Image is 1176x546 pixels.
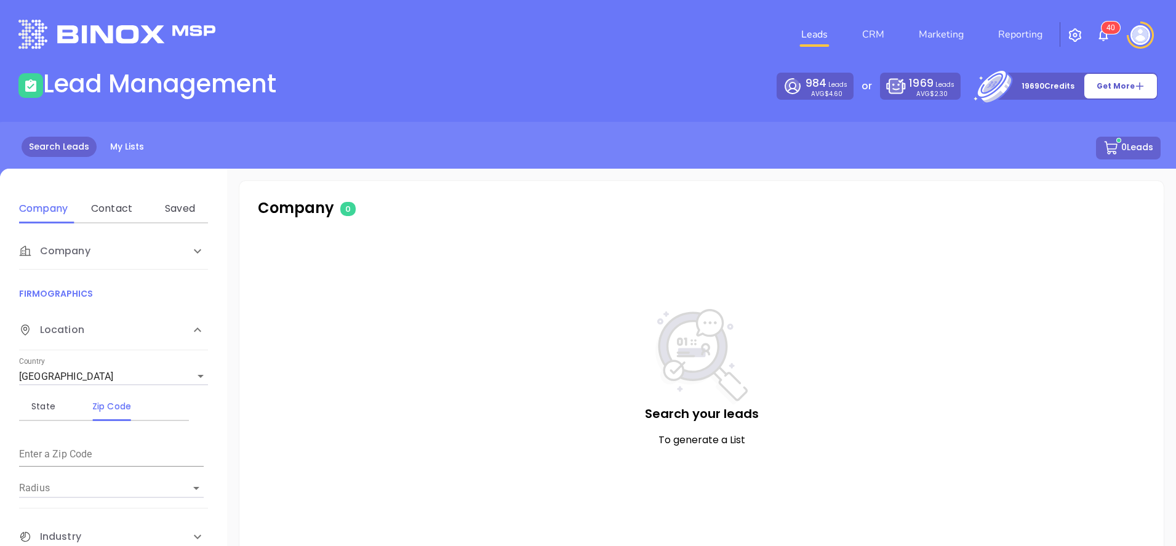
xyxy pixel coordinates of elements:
h1: Lead Management [43,69,276,98]
div: Contact [87,201,136,216]
p: FIRMOGRAPHICS [19,287,208,300]
div: Zip Code [87,399,136,414]
p: Company [258,197,561,219]
p: AVG [916,91,948,97]
img: logo [18,20,215,49]
a: Reporting [993,22,1047,47]
a: My Lists [103,137,151,157]
span: 0 [1111,23,1115,32]
span: Industry [19,529,81,544]
div: Saved [156,201,204,216]
span: 4 [1106,23,1111,32]
a: Leads [796,22,833,47]
button: Open [188,480,205,497]
div: Company [19,201,68,216]
label: Country [19,358,45,366]
img: iconSetting [1068,28,1082,42]
img: iconNotification [1096,28,1111,42]
p: Search your leads [264,404,1139,423]
div: Location [19,310,208,350]
p: To generate a List [264,433,1139,448]
img: user [1130,25,1150,45]
div: State [19,399,68,414]
a: Marketing [914,22,969,47]
a: CRM [857,22,889,47]
button: 0Leads [1096,137,1161,159]
p: Leads [806,76,847,91]
span: 984 [806,76,826,90]
span: $2.30 [930,89,948,98]
p: AVG [811,91,842,97]
span: Company [19,244,90,259]
span: 0 [340,202,356,216]
span: Location [19,323,84,337]
img: NoSearch [655,309,748,404]
p: Leads [909,76,954,91]
span: $4.60 [825,89,842,98]
p: or [862,79,872,94]
sup: 40 [1102,22,1120,34]
p: 19690 Credits [1022,80,1074,92]
span: 1969 [909,76,933,90]
button: Get More [1084,73,1158,99]
div: Company [19,233,208,270]
div: [GEOGRAPHIC_DATA] [19,367,208,387]
a: Search Leads [22,137,97,157]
